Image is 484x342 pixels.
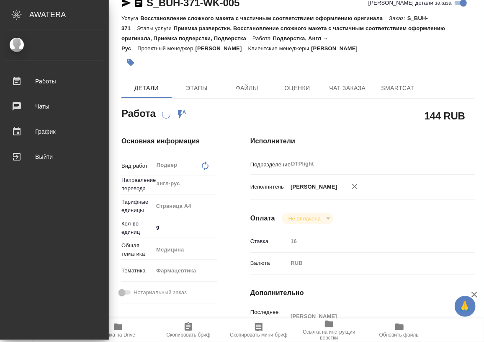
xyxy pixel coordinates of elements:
input: ✎ Введи что-нибудь [153,222,217,234]
span: Папка на Drive [101,332,135,338]
button: 🙏 [455,296,476,317]
p: Общая тематика [121,241,153,258]
p: Валюта [250,259,288,267]
div: RUB [288,256,456,270]
a: Выйти [2,146,107,167]
p: Приемка разверстки, Восстановление сложного макета с частичным соответствием оформлению оригинала... [121,25,445,41]
p: Тарифные единицы [121,198,153,215]
h4: [PERSON_NAME] [121,317,217,327]
h4: Оплата [250,213,275,223]
p: Проектный менеджер [137,45,195,52]
div: Страница А4 [153,199,229,213]
button: Удалить исполнителя [345,177,364,196]
p: Подразделение [250,161,288,169]
p: Ставка [250,237,288,246]
button: Папка на Drive [83,319,153,342]
div: Фармацевтика [153,264,229,278]
span: Нотариальный заказ [134,288,187,297]
h4: Исполнители [250,136,475,146]
span: Чат заказа [327,83,368,93]
div: Работы [6,75,103,88]
span: Скопировать бриф [166,332,210,338]
a: График [2,121,107,142]
span: Детали [126,83,167,93]
input: Пустое поле [288,310,456,322]
h4: Дополнительно [250,288,475,298]
span: Файлы [227,83,267,93]
div: Выйти [6,150,103,163]
p: Клиентские менеджеры [248,45,312,52]
span: SmartCat [378,83,418,93]
p: Заказ: [389,15,407,21]
div: Не оплачена [282,213,333,224]
button: Не оплачена [286,215,323,222]
span: Оценки [277,83,317,93]
button: Обновить файлы [364,319,435,342]
a: Чаты [2,96,107,117]
button: Скопировать мини-бриф [224,319,294,342]
span: Скопировать мини-бриф [230,332,287,338]
h2: Работа [121,105,156,120]
h4: Основная информация [121,136,217,146]
p: [PERSON_NAME] [288,183,337,191]
p: Услуга [121,15,140,21]
input: Пустое поле [288,235,456,247]
button: Скопировать бриф [153,319,224,342]
span: Обновить файлы [379,332,420,338]
p: Работа [252,35,273,41]
div: Чаты [6,100,103,113]
span: 🙏 [458,298,472,315]
p: Исполнитель [250,183,288,191]
p: [PERSON_NAME] [311,45,364,52]
p: Вид работ [121,162,153,170]
h2: 144 RUB [425,109,465,123]
button: Добавить тэг [121,53,140,72]
p: Этапы услуги [137,25,174,31]
div: AWATERA [29,6,109,23]
div: Медицина [153,243,229,257]
p: Восстановление сложного макета с частичным соответствием оформлению оригинала [140,15,389,21]
div: График [6,125,103,138]
p: Тематика [121,267,153,275]
p: Кол-во единиц [121,220,153,236]
span: Этапы [177,83,217,93]
p: Последнее изменение [250,308,288,325]
span: Ссылка на инструкции верстки [299,329,359,341]
p: [PERSON_NAME] [196,45,248,52]
p: Направление перевода [121,176,153,193]
a: Работы [2,71,107,92]
button: Ссылка на инструкции верстки [294,319,364,342]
